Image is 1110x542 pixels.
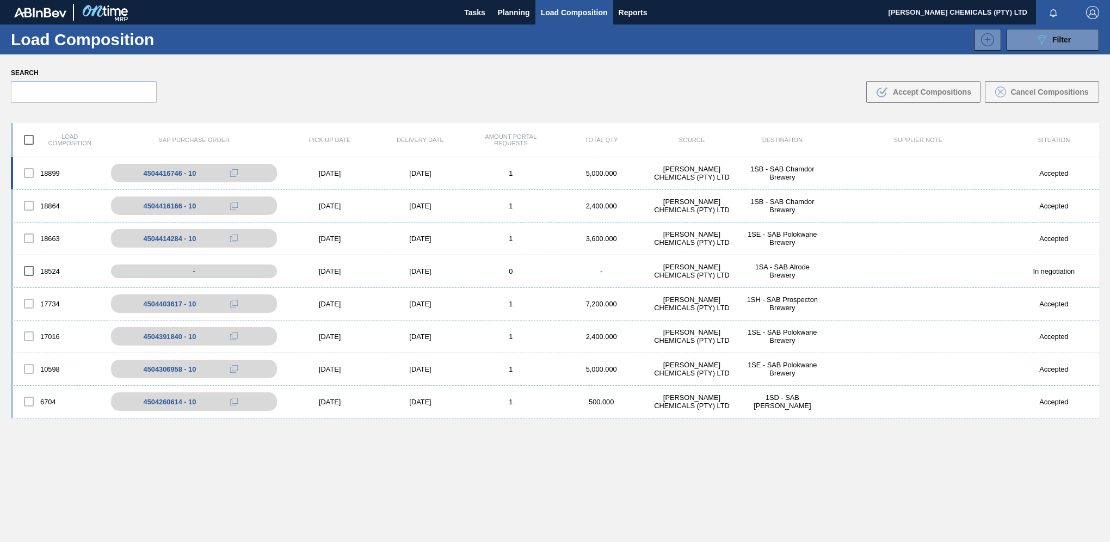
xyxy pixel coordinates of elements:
[498,6,530,19] span: Planning
[466,235,556,243] div: 1
[646,198,737,214] div: BRAGAN CHEMICALS (PTY) LTD
[223,167,245,180] div: Copy
[13,358,103,380] div: 10598
[285,300,375,308] div: [DATE]
[375,202,465,210] div: [DATE]
[556,137,646,143] div: Total Qty
[737,361,828,377] div: 1SE - SAB Polokwane Brewery
[737,295,828,312] div: 1SH - SAB Prospecton Brewery
[13,162,103,184] div: 18899
[541,6,608,19] span: Load Composition
[556,398,646,406] div: 500.000
[1009,300,1099,308] div: Accepted
[1010,88,1088,96] span: Cancel Compositions
[285,267,375,275] div: [DATE]
[737,328,828,344] div: 1SE - SAB Polokwane Brewery
[223,232,245,245] div: Copy
[646,393,737,410] div: BRAGAN CHEMICALS (PTY) LTD
[375,365,465,373] div: [DATE]
[1036,5,1071,20] button: Notifications
[11,33,193,46] h1: Load Composition
[285,332,375,341] div: [DATE]
[375,235,465,243] div: [DATE]
[646,165,737,181] div: BRAGAN CHEMICALS (PTY) LTD
[619,6,647,19] span: Reports
[1052,35,1071,44] span: Filter
[556,267,646,275] div: -
[285,365,375,373] div: [DATE]
[466,202,556,210] div: 1
[375,137,465,143] div: Delivery Date
[556,332,646,341] div: 2,400.000
[223,199,245,212] div: Copy
[1009,169,1099,177] div: Accepted
[375,267,465,275] div: [DATE]
[737,165,828,181] div: 1SB - SAB Chamdor Brewery
[646,137,737,143] div: Source
[969,29,1001,51] div: New Load Composition
[1009,332,1099,341] div: Accepted
[1086,6,1099,19] img: Logout
[1009,235,1099,243] div: Accepted
[375,169,465,177] div: [DATE]
[466,332,556,341] div: 1
[1009,267,1099,275] div: In negotiation
[556,300,646,308] div: 7,200.000
[375,300,465,308] div: [DATE]
[466,365,556,373] div: 1
[223,362,245,375] div: Copy
[1009,365,1099,373] div: Accepted
[737,263,828,279] div: 1SA - SAB Alrode Brewery
[737,393,828,410] div: 1SD - SAB Rosslyn Brewery
[893,88,971,96] span: Accept Compositions
[375,398,465,406] div: [DATE]
[13,128,103,151] div: Load composition
[1009,398,1099,406] div: Accepted
[556,169,646,177] div: 5,000.000
[13,390,103,413] div: 6704
[1007,29,1099,51] button: Filter
[466,300,556,308] div: 1
[646,361,737,377] div: BRAGAN CHEMICALS (PTY) LTD
[1009,137,1099,143] div: Situation
[103,137,285,143] div: SAP Purchase Order
[144,332,196,341] div: 4504391840 - 10
[144,235,196,243] div: 4504414284 - 10
[285,137,375,143] div: Pick up Date
[144,202,196,210] div: 4504416166 - 10
[13,227,103,250] div: 18663
[556,235,646,243] div: 3,600.000
[737,137,828,143] div: Destination
[466,267,556,275] div: 0
[223,330,245,343] div: Copy
[646,328,737,344] div: BRAGAN CHEMICALS (PTY) LTD
[646,230,737,247] div: BRAGAN CHEMICALS (PTY) LTD
[556,365,646,373] div: 5,000.000
[13,325,103,348] div: 17016
[466,398,556,406] div: 1
[466,133,556,146] div: Amount Portal Requests
[285,169,375,177] div: [DATE]
[111,264,277,278] div: -
[285,202,375,210] div: [DATE]
[13,260,103,282] div: 18524
[463,6,487,19] span: Tasks
[11,65,157,81] label: Search
[144,300,196,308] div: 4504403617 - 10
[1009,202,1099,210] div: Accepted
[285,235,375,243] div: [DATE]
[144,169,196,177] div: 4504416746 - 10
[144,398,196,406] div: 4504260614 - 10
[737,198,828,214] div: 1SB - SAB Chamdor Brewery
[866,81,980,103] button: Accept Compositions
[144,365,196,373] div: 4504306958 - 10
[13,194,103,217] div: 18864
[223,297,245,310] div: Copy
[375,332,465,341] div: [DATE]
[466,169,556,177] div: 1
[737,230,828,247] div: 1SE - SAB Polokwane Brewery
[646,295,737,312] div: BRAGAN CHEMICALS (PTY) LTD
[828,137,1009,143] div: Supplier Note
[14,8,66,17] img: TNhmsLtSVTkK8tSr43FrP2fwEKptu5GPRR3wAAAABJRU5ErkJggg==
[223,395,245,408] div: Copy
